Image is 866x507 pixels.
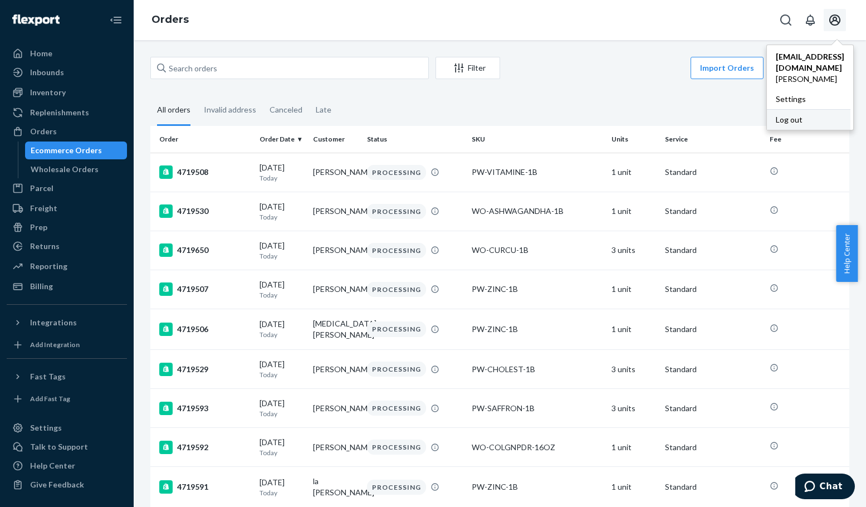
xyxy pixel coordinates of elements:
[150,57,429,79] input: Search orders
[260,290,304,300] p: Today
[260,488,304,498] p: Today
[607,389,660,428] td: 3 units
[260,279,304,300] div: [DATE]
[367,440,426,455] div: PROCESSING
[7,179,127,197] a: Parcel
[31,164,99,175] div: Wholesale Orders
[260,477,304,498] div: [DATE]
[159,480,251,494] div: 4719591
[7,277,127,295] a: Billing
[30,340,80,349] div: Add Integration
[367,204,426,219] div: PROCESSING
[367,401,426,416] div: PROCESSING
[255,126,309,153] th: Order Date
[472,364,603,375] div: PW-CHOLEST-1B
[795,474,855,501] iframe: Opens a widget where you can chat to one of our agents
[472,167,603,178] div: PW-VITAMINE-1B
[7,104,127,121] a: Replenishments
[260,370,304,379] p: Today
[7,438,127,456] button: Talk to Support
[309,192,362,231] td: [PERSON_NAME]
[30,422,62,433] div: Settings
[665,245,761,256] p: Standard
[30,183,53,194] div: Parcel
[607,270,660,309] td: 1 unit
[472,206,603,217] div: WO-ASHWAGANDHA-1B
[159,243,251,257] div: 4719650
[159,204,251,218] div: 4719530
[436,62,500,74] div: Filter
[367,282,426,297] div: PROCESSING
[30,67,64,78] div: Inbounds
[607,192,660,231] td: 1 unit
[105,9,127,31] button: Close Navigation
[7,419,127,437] a: Settings
[260,398,304,418] div: [DATE]
[472,442,603,453] div: WO-COLGNPDR-16OZ
[665,364,761,375] p: Standard
[260,319,304,339] div: [DATE]
[767,47,853,89] a: [EMAIL_ADDRESS][DOMAIN_NAME][PERSON_NAME]
[836,225,858,282] button: Help Center
[767,89,853,109] a: Settings
[7,476,127,494] button: Give Feedback
[25,160,128,178] a: Wholesale Orders
[7,199,127,217] a: Freight
[150,126,255,153] th: Order
[665,206,761,217] p: Standard
[436,57,500,79] button: Filter
[313,134,358,144] div: Customer
[767,109,850,130] div: Log out
[472,403,603,414] div: PW-SAFFRON-1B
[7,390,127,408] a: Add Fast Tag
[270,95,302,124] div: Canceled
[260,437,304,457] div: [DATE]
[30,87,66,98] div: Inventory
[607,309,660,350] td: 1 unit
[367,321,426,337] div: PROCESSING
[7,64,127,81] a: Inbounds
[260,240,304,261] div: [DATE]
[159,282,251,296] div: 4719507
[159,441,251,454] div: 4719592
[665,284,761,295] p: Standard
[30,371,66,382] div: Fast Tags
[691,57,764,79] button: Import Orders
[30,479,84,490] div: Give Feedback
[367,243,426,258] div: PROCESSING
[607,153,660,192] td: 1 unit
[260,212,304,222] p: Today
[665,324,761,335] p: Standard
[30,203,57,214] div: Freight
[776,74,844,85] span: [PERSON_NAME]
[367,165,426,180] div: PROCESSING
[775,9,797,31] button: Open Search Box
[7,457,127,475] a: Help Center
[765,126,849,153] th: Fee
[157,95,190,126] div: All orders
[204,95,256,124] div: Invalid address
[472,245,603,256] div: WO-CURCU-1B
[7,218,127,236] a: Prep
[30,222,47,233] div: Prep
[799,9,821,31] button: Open notifications
[309,309,362,350] td: [MEDICAL_DATA][PERSON_NAME]
[824,9,846,31] button: Open account menu
[30,441,88,452] div: Talk to Support
[260,201,304,222] div: [DATE]
[260,330,304,339] p: Today
[316,95,331,124] div: Late
[363,126,467,153] th: Status
[607,428,660,467] td: 1 unit
[472,324,603,335] div: PW-ZINC-1B
[309,153,362,192] td: [PERSON_NAME]
[7,123,127,140] a: Orders
[607,350,660,389] td: 3 units
[159,363,251,376] div: 4719529
[472,284,603,295] div: PW-ZINC-1B
[665,167,761,178] p: Standard
[665,442,761,453] p: Standard
[30,48,52,59] div: Home
[143,4,198,36] ol: breadcrumbs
